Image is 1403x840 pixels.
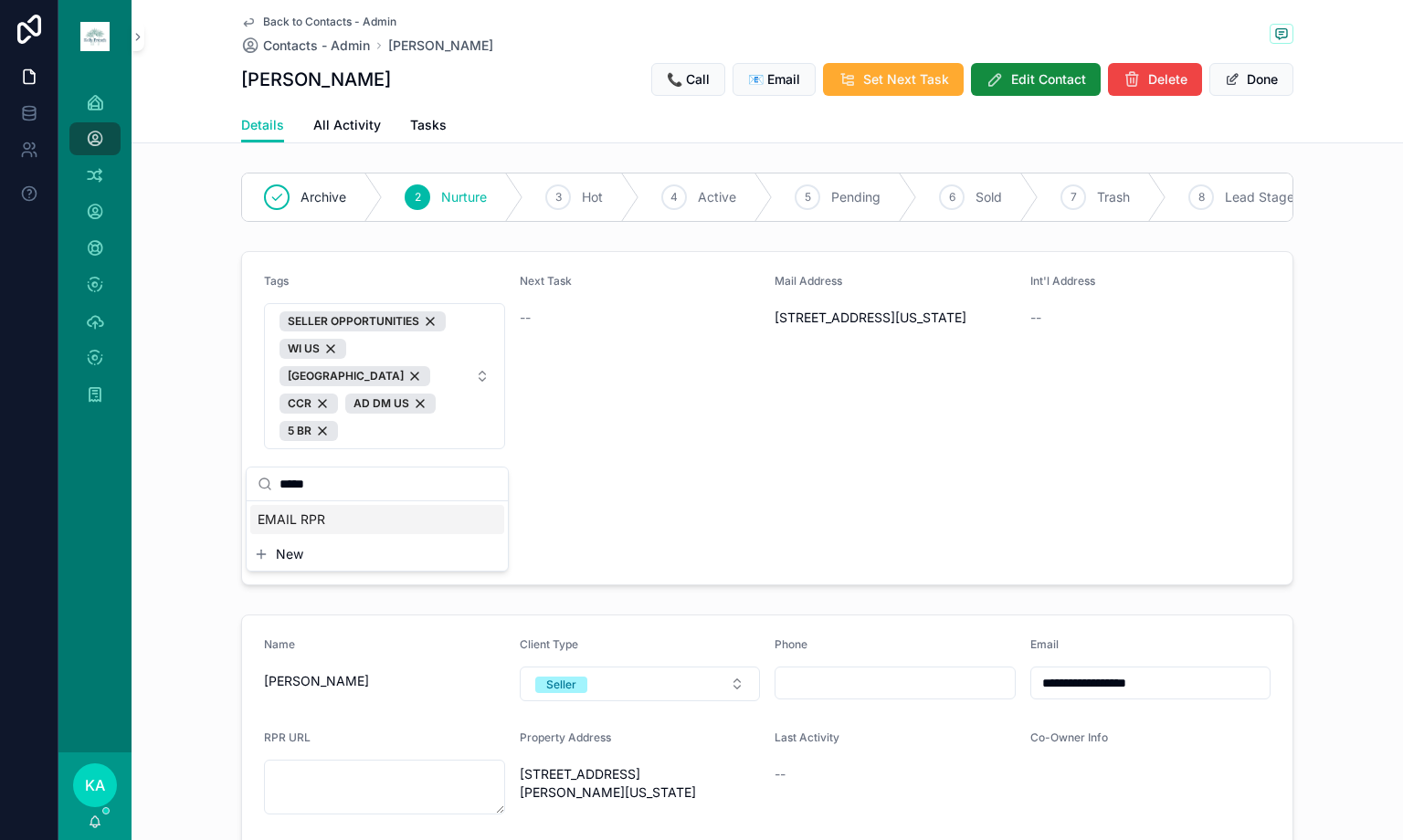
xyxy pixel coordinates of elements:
button: 📧 Email [733,63,816,96]
button: Done [1209,63,1293,96]
span: Back to Contacts - Admin [263,15,396,29]
span: Lead Stage [1225,188,1294,206]
span: 2 [415,190,421,205]
span: 📧 Email [748,70,800,89]
button: 📞 Call [651,63,725,96]
a: Details [241,109,284,143]
span: -- [1030,309,1041,327]
span: AD DM US [353,396,409,411]
span: EMAIL RPR [258,510,325,529]
span: Name [264,637,295,651]
button: Select Button [520,667,761,701]
button: Edit Contact [971,63,1101,96]
a: [PERSON_NAME] [388,37,493,55]
button: Delete [1108,63,1202,96]
button: Select Button [264,303,505,449]
button: Unselect 916 [280,394,338,414]
h1: [PERSON_NAME] [241,67,391,92]
span: 5 [805,190,811,205]
a: All Activity [313,109,381,145]
span: 7 [1071,190,1077,205]
span: Edit Contact [1011,70,1086,89]
span: Hot [582,188,603,206]
span: KA [85,774,105,796]
span: Property Address [520,730,611,744]
span: 8 [1198,190,1205,205]
a: Back to Contacts - Admin [241,15,396,29]
span: 4 [670,190,678,205]
span: Last Activity [775,730,839,744]
span: WI US [288,341,320,356]
div: Suggestions [247,501,508,538]
span: Archive [301,188,346,206]
span: -- [775,765,786,783]
span: Int'l Address [1030,274,1095,288]
button: Unselect 819 [280,421,338,441]
span: SELLER OPPORTUNITIES [288,314,419,329]
span: Set Next Task [863,70,949,89]
span: Co-Owner Info [1030,730,1108,744]
span: Next Task [520,274,572,288]
span: All Activity [313,116,381,134]
span: Pending [831,188,881,206]
span: Delete [1148,70,1187,89]
span: [PERSON_NAME] [264,672,505,690]
span: 3 [555,190,562,205]
span: Nurture [441,188,487,206]
span: [STREET_ADDRESS][US_STATE] [775,309,1016,327]
span: Phone [775,637,807,651]
span: Trash [1097,188,1130,206]
span: Tags [264,274,289,288]
span: 📞 Call [667,70,710,89]
button: Unselect 4730 [280,339,346,359]
button: New [254,545,501,563]
span: Tasks [410,116,447,134]
span: Client Type [520,637,578,651]
div: Seller [546,677,576,693]
span: -- [520,309,531,327]
span: [STREET_ADDRESS][PERSON_NAME][US_STATE] [520,765,761,802]
button: Set Next Task [823,63,964,96]
span: Contacts - Admin [263,37,370,55]
div: scrollable content [58,73,132,435]
span: CCR [288,396,311,411]
span: Sold [976,188,1002,206]
span: RPR URL [264,730,311,744]
span: New [276,545,303,563]
a: Tasks [410,109,447,145]
span: 5 BR [288,424,311,438]
span: Email [1030,637,1059,651]
button: Unselect 748 [280,311,446,331]
span: Active [698,188,736,206]
button: Unselect 845 [345,394,436,414]
span: [GEOGRAPHIC_DATA] [288,369,404,383]
a: Contacts - Admin [241,37,370,55]
span: 6 [949,190,955,205]
span: Details [241,116,284,134]
span: Mail Address [775,274,842,288]
button: Unselect 951 [280,366,430,386]
img: App logo [80,22,110,51]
